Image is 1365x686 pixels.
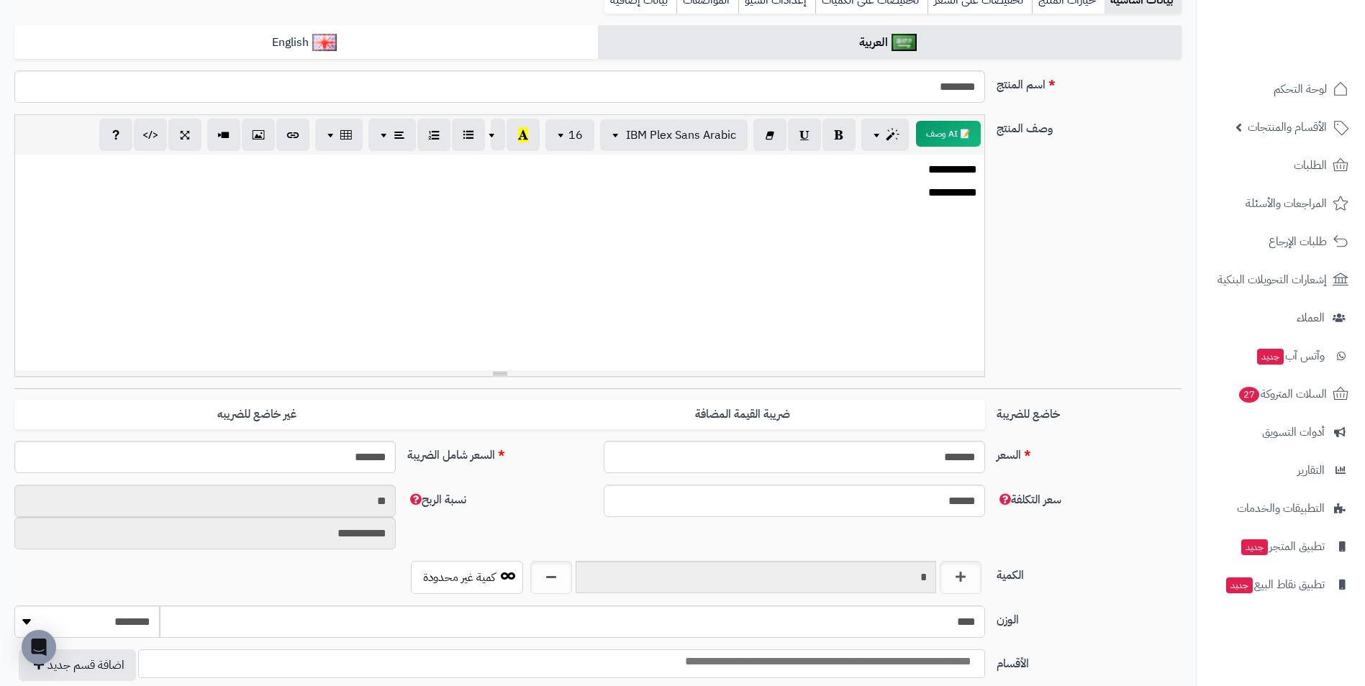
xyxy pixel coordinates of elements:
label: الوزن [991,605,1187,628]
span: التقارير [1297,460,1325,480]
a: English [14,25,598,60]
span: إشعارات التحويلات البنكية [1217,270,1327,290]
label: السعر شامل الضريبة [402,441,598,464]
span: أدوات التسويق [1262,422,1325,442]
span: لوحة التحكم [1274,79,1327,99]
span: جديد [1241,539,1268,555]
label: السعر [991,441,1187,464]
a: طلبات الإرجاع [1205,224,1356,259]
a: العربية [598,25,1182,60]
span: نسبة الربح [407,491,466,508]
span: طلبات الإرجاع [1269,232,1327,252]
span: المراجعات والأسئلة [1246,193,1327,214]
span: تطبيق المتجر [1240,536,1325,557]
span: 27 [1239,387,1259,403]
a: أدوات التسويق [1205,415,1356,449]
a: التقارير [1205,453,1356,488]
a: تطبيق نقاط البيعجديد [1205,567,1356,602]
a: تطبيق المتجرجديد [1205,529,1356,564]
a: الطلبات [1205,148,1356,183]
a: إشعارات التحويلات البنكية [1205,262,1356,297]
span: IBM Plex Sans Arabic [626,127,736,144]
label: وصف المنتج [991,114,1187,137]
a: المراجعات والأسئلة [1205,186,1356,221]
label: الأقسام [991,649,1187,672]
label: اسم المنتج [991,70,1187,93]
img: English [312,34,337,51]
span: العملاء [1297,308,1325,328]
div: Open Intercom Messenger [22,630,56,664]
button: 16 [545,119,594,151]
span: 16 [568,127,583,144]
a: السلات المتروكة27 [1205,377,1356,411]
img: العربية [892,34,917,51]
button: IBM Plex Sans Arabic [600,119,748,151]
span: جديد [1226,577,1253,593]
span: السلات المتروكة [1238,384,1327,404]
span: تطبيق نقاط البيع [1225,575,1325,595]
span: الأقسام والمنتجات [1248,117,1327,137]
label: الكمية [991,561,1187,584]
span: سعر التكلفة [997,491,1061,508]
label: ضريبة القيمة المضافة [500,400,985,429]
span: التطبيقات والخدمات [1237,498,1325,518]
span: وآتس آب [1256,346,1325,366]
a: لوحة التحكم [1205,72,1356,106]
span: الطلبات [1294,155,1327,175]
label: غير خاضع للضريبه [14,400,499,429]
a: وآتس آبجديد [1205,339,1356,373]
span: جديد [1257,349,1284,365]
a: التطبيقات والخدمات [1205,491,1356,526]
label: خاضع للضريبة [991,400,1187,423]
button: 📝 AI وصف [916,121,981,147]
a: العملاء [1205,301,1356,335]
button: اضافة قسم جديد [19,649,136,681]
